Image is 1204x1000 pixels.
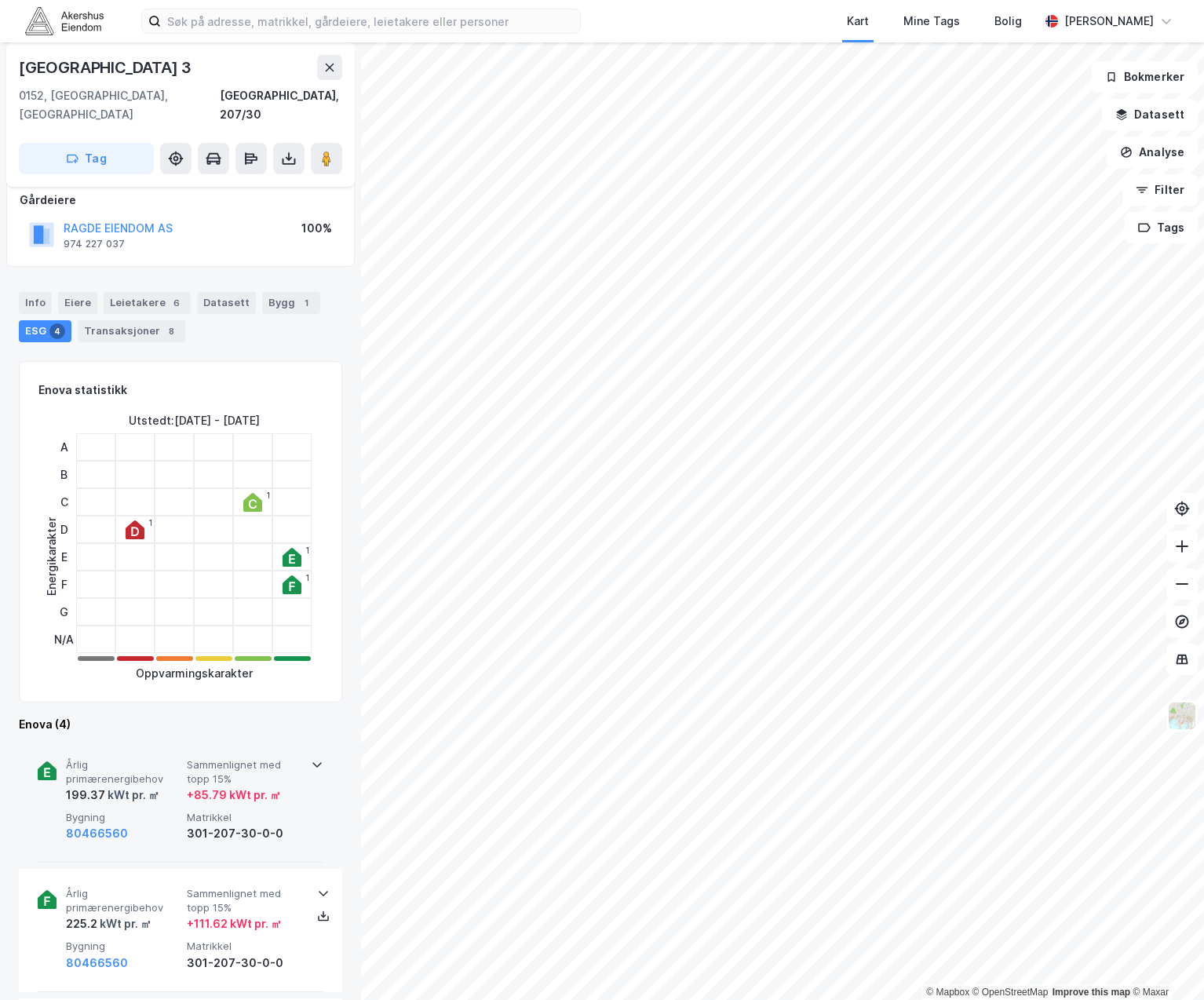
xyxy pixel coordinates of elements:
div: [GEOGRAPHIC_DATA], 207/30 [220,86,342,124]
button: Filter [1122,174,1198,206]
div: 1 [148,518,152,527]
button: Bokmerker [1092,61,1198,93]
div: 100% [301,219,332,238]
div: 4 [49,323,65,339]
a: Mapbox [926,987,969,998]
div: 225.2 [66,914,151,933]
div: Gårdeiere [20,191,341,210]
div: Datasett [197,292,256,314]
div: 974 227 037 [64,238,125,250]
span: Årlig primærenergibehov [66,887,181,914]
div: Oppvarmingskarakter [136,664,253,683]
div: 301-207-30-0-0 [187,824,301,843]
div: Energikarakter [42,517,61,596]
iframe: Chat Widget [1126,925,1204,1000]
button: Tag [19,143,154,174]
div: + 111.62 kWt pr. ㎡ [187,914,282,933]
div: C [54,488,74,516]
div: 8 [163,323,179,339]
div: Kart [847,12,869,31]
div: A [54,433,74,461]
div: + 85.79 kWt pr. ㎡ [187,786,281,805]
div: ESG [19,320,71,342]
input: Søk på adresse, matrikkel, gårdeiere, leietakere eller personer [161,9,580,33]
div: Mine Tags [903,12,960,31]
div: 6 [169,295,184,311]
div: Enova statistikk [38,381,127,400]
img: akershus-eiendom-logo.9091f326c980b4bce74ccdd9f866810c.svg [25,7,104,35]
img: Z [1167,701,1197,731]
div: [PERSON_NAME] [1064,12,1154,31]
span: Sammenlignet med topp 15% [187,887,301,914]
div: Eiere [58,292,97,314]
div: [GEOGRAPHIC_DATA] 3 [19,55,195,80]
a: Improve this map [1053,987,1130,998]
span: Sammenlignet med topp 15% [187,758,301,786]
button: 80466560 [66,824,128,843]
div: Bygg [262,292,320,314]
div: Utstedt : [DATE] - [DATE] [129,411,260,430]
button: Tags [1125,212,1198,243]
div: 199.37 [66,786,159,805]
button: 80466560 [66,954,128,973]
div: Kontrollprogram for chat [1126,925,1204,1000]
div: Transaksjoner [78,320,185,342]
div: 0152, [GEOGRAPHIC_DATA], [GEOGRAPHIC_DATA] [19,86,220,124]
div: 1 [305,573,309,582]
div: kWt pr. ㎡ [97,914,151,933]
div: Bolig [994,12,1022,31]
button: Datasett [1102,99,1198,130]
span: Matrikkel [187,940,301,953]
div: Leietakere [104,292,191,314]
div: B [54,461,74,488]
div: Info [19,292,52,314]
span: Årlig primærenergibehov [66,758,181,786]
span: Matrikkel [187,811,301,824]
button: Analyse [1107,137,1198,168]
div: F [54,571,74,598]
div: 1 [266,491,270,500]
span: Bygning [66,940,181,953]
div: G [54,598,74,626]
span: Bygning [66,811,181,824]
div: D [54,516,74,543]
div: N/A [54,626,74,653]
div: kWt pr. ㎡ [105,786,159,805]
div: E [54,543,74,571]
a: OpenStreetMap [972,987,1049,998]
div: 1 [298,295,314,311]
div: Enova (4) [19,715,342,734]
div: 301-207-30-0-0 [187,954,301,973]
div: 1 [305,546,309,555]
